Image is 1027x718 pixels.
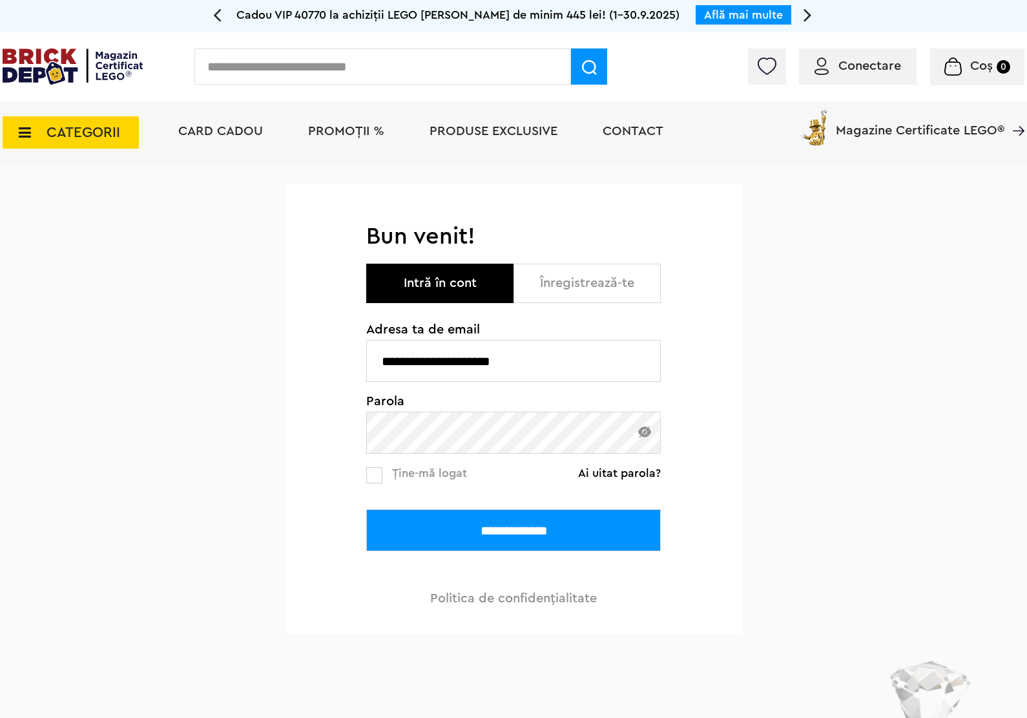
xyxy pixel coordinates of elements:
small: 0 [997,60,1010,74]
a: Card Cadou [178,125,263,138]
a: Politica de confidenţialitate [430,592,597,605]
button: Intră în cont [366,264,513,303]
a: Produse exclusive [430,125,557,138]
span: Coș [970,59,993,72]
span: Conectare [838,59,901,72]
a: PROMOȚII % [308,125,384,138]
a: Conectare [814,59,901,72]
span: Cadou VIP 40770 la achiziții LEGO [PERSON_NAME] de minim 445 lei! (1-30.9.2025) [236,9,679,21]
span: Adresa ta de email [366,323,661,336]
a: Ai uitat parola? [578,467,661,480]
span: Parola [366,395,661,408]
a: Află mai multe [704,9,783,21]
a: Contact [603,125,663,138]
h1: Bun venit! [366,222,661,251]
a: Magazine Certificate LEGO® [1004,107,1024,120]
span: CATEGORII [47,125,120,140]
span: Magazine Certificate LEGO® [836,107,1004,137]
span: Ține-mă logat [392,467,467,479]
button: Înregistrează-te [513,264,661,303]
